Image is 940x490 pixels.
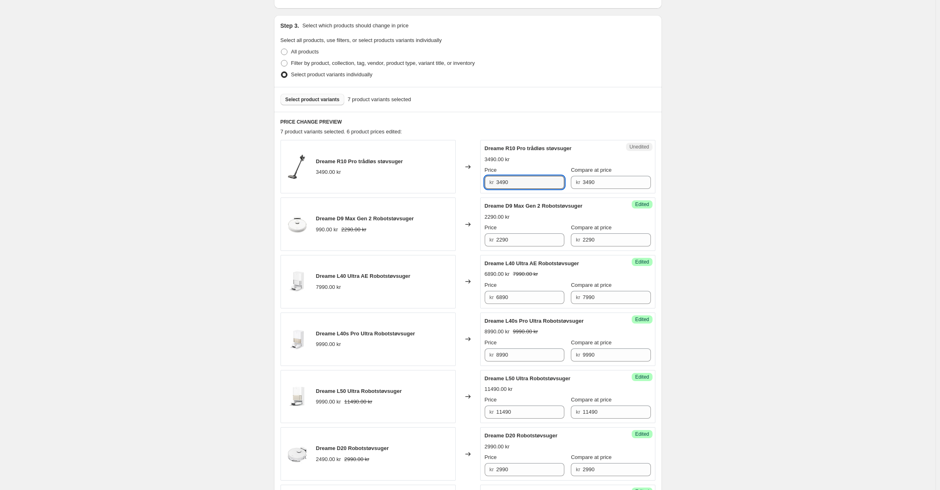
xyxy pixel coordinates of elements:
[485,318,584,324] span: Dreame L40s Pro Ultra Robotstøvsuger
[485,339,497,346] span: Price
[285,212,310,237] img: Total-Front_bfd3f66a-eb8a-48c3-b52e-a6677e6b26af_80x.jpg
[490,179,494,185] span: kr
[281,129,402,135] span: 7 product variants selected. 6 product prices edited:
[291,49,319,55] span: All products
[635,374,649,380] span: Edited
[571,167,612,173] span: Compare at price
[485,328,510,336] div: 8990.00 kr
[316,340,341,348] div: 9990.00 kr
[576,352,580,358] span: kr
[485,432,557,439] span: Dreame D20 Robotstøvsuger
[285,155,310,179] img: 6391ace427ade714b70fb966024ae804_c463ca6e-2593-49d4-883d-219f11b0066b_80x.jpg
[513,328,538,336] strike: 9990.00 kr
[316,158,403,164] span: Dreame R10 Pro trådløs støvsuger
[281,22,299,30] h2: Step 3.
[316,168,341,176] div: 3490.00 kr
[281,37,442,43] span: Select all products, use filters, or select products variants individually
[302,22,408,30] p: Select which products should change in price
[576,409,580,415] span: kr
[485,224,497,231] span: Price
[490,294,494,300] span: kr
[281,94,345,105] button: Select product variants
[576,294,580,300] span: kr
[571,454,612,460] span: Compare at price
[571,282,612,288] span: Compare at price
[347,95,411,104] span: 7 product variants selected
[485,385,513,393] div: 11490.00 kr
[635,259,649,265] span: Edited
[485,167,497,173] span: Price
[344,398,372,406] strike: 11490.00 kr
[316,388,402,394] span: Dreame L50 Ultra Robotstøvsuger
[316,215,414,222] span: Dreame D9 Max Gen 2 Robotstøvsuger
[344,455,369,463] strike: 2990.00 kr
[485,375,570,381] span: Dreame L50 Ultra Robotstøvsuger
[285,96,340,103] span: Select product variants
[485,155,510,164] div: 3490.00 kr
[291,60,475,66] span: Filter by product, collection, tag, vendor, product type, variant title, or inventory
[629,144,649,150] span: Unedited
[285,327,310,351] img: L40S_Pro_Ultra--total-top_80x.jpg
[485,203,583,209] span: Dreame D9 Max Gen 2 Robotstøvsuger
[576,179,580,185] span: kr
[316,283,341,291] div: 7990.00 kr
[281,119,655,125] h6: PRICE CHANGE PREVIEW
[316,455,341,463] div: 2490.00 kr
[485,260,579,266] span: Dreame L40 Ultra AE Robotstøvsuger
[490,352,494,358] span: kr
[576,466,580,472] span: kr
[513,270,538,278] strike: 7990.00 kr
[316,445,389,451] span: Dreame D20 Robotstøvsuger
[285,384,310,409] img: L50_Ultra_Total-Right-_-_01_80x.jpg
[341,226,366,234] strike: 2290.00 kr
[635,201,649,208] span: Edited
[485,213,510,221] div: 2290.00 kr
[285,442,310,466] img: D20__-_-_-BaseStation-Left_80x.jpg
[635,316,649,323] span: Edited
[316,273,410,279] span: Dreame L40 Ultra AE Robotstøvsuger
[571,339,612,346] span: Compare at price
[316,226,338,234] div: 990.00 kr
[635,431,649,437] span: Edited
[490,409,494,415] span: kr
[485,443,510,451] div: 2990.00 kr
[490,237,494,243] span: kr
[490,466,494,472] span: kr
[316,330,415,337] span: Dreame L40s Pro Ultra Robotstøvsuger
[571,224,612,231] span: Compare at price
[485,397,497,403] span: Price
[285,269,310,294] img: L40_Ultra_AE-Total-Right-_-_02_80x.jpg
[291,71,372,78] span: Select product variants individually
[485,145,572,151] span: Dreame R10 Pro trådløs støvsuger
[576,237,580,243] span: kr
[316,398,341,406] div: 9990.00 kr
[571,397,612,403] span: Compare at price
[485,282,497,288] span: Price
[485,270,510,278] div: 6890.00 kr
[485,454,497,460] span: Price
